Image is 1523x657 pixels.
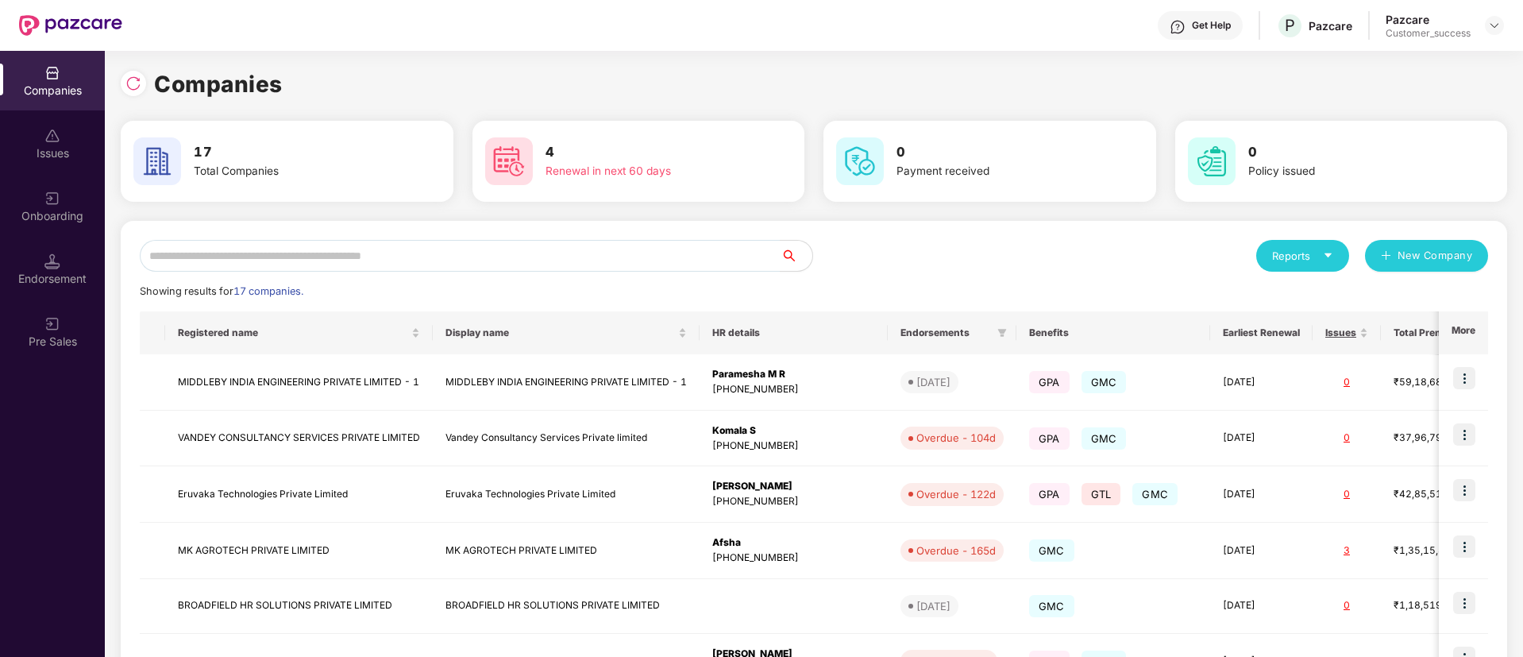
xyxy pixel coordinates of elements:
div: Policy issued [1248,163,1448,180]
span: 17 companies. [233,285,303,297]
span: GPA [1029,483,1070,505]
img: icon [1453,592,1475,614]
div: 0 [1325,375,1368,390]
div: [PHONE_NUMBER] [712,551,875,566]
h3: 0 [896,142,1097,163]
img: svg+xml;base64,PHN2ZyBpZD0iRHJvcGRvd24tMzJ4MzIiIHhtbG5zPSJodHRwOi8vd3d3LnczLm9yZy8yMDAwL3N2ZyIgd2... [1488,19,1501,32]
td: MIDDLEBY INDIA ENGINEERING PRIVATE LIMITED - 1 [433,354,700,411]
td: [DATE] [1210,523,1313,579]
td: Eruvaka Technologies Private Limited [165,466,433,523]
div: Pazcare [1309,18,1352,33]
div: 0 [1325,487,1368,502]
div: ₹1,35,15,875.76 [1394,543,1473,558]
img: icon [1453,367,1475,389]
span: caret-down [1323,250,1333,261]
span: GPA [1029,371,1070,393]
div: Get Help [1192,19,1231,32]
img: svg+xml;base64,PHN2ZyBpZD0iUmVsb2FkLTMyeDMyIiB4bWxucz0iaHR0cDovL3d3dy53My5vcmcvMjAwMC9zdmciIHdpZH... [125,75,141,91]
div: Total Companies [194,163,394,180]
div: 0 [1325,598,1368,613]
td: [DATE] [1210,354,1313,411]
div: Renewal in next 60 days [546,163,746,180]
h3: 4 [546,142,746,163]
span: Total Premium [1394,327,1461,339]
th: Benefits [1016,311,1210,354]
button: search [780,240,813,272]
td: BROADFIELD HR SOLUTIONS PRIVATE LIMITED [433,579,700,634]
span: New Company [1398,248,1473,264]
div: [PERSON_NAME] [712,479,875,494]
h1: Companies [154,67,283,102]
span: P [1285,16,1295,35]
div: [PHONE_NUMBER] [712,439,875,454]
div: ₹1,18,519.2 [1394,598,1473,613]
span: GMC [1082,371,1127,393]
th: Registered name [165,311,433,354]
img: svg+xml;base64,PHN2ZyB3aWR0aD0iMjAiIGhlaWdodD0iMjAiIHZpZXdCb3g9IjAgMCAyMCAyMCIgZmlsbD0ibm9uZSIgeG... [44,191,60,207]
span: GTL [1082,483,1121,505]
td: [DATE] [1210,411,1313,467]
div: Overdue - 165d [916,543,996,558]
td: [DATE] [1210,466,1313,523]
span: GMC [1029,539,1074,562]
div: [PHONE_NUMBER] [712,494,875,509]
img: icon [1453,423,1475,446]
div: Reports [1272,248,1333,264]
th: Total Premium [1381,311,1486,354]
div: Afsha [712,535,875,551]
img: New Pazcare Logo [19,15,122,36]
span: plus [1381,250,1391,263]
div: ₹42,85,519.76 [1394,487,1473,502]
td: [DATE] [1210,579,1313,634]
div: 0 [1325,431,1368,446]
span: Issues [1325,327,1356,339]
div: Payment received [896,163,1097,180]
div: ₹59,18,680.58 [1394,375,1473,390]
div: [DATE] [916,374,950,390]
div: Komala S [712,423,875,439]
h3: 0 [1248,142,1448,163]
div: Overdue - 122d [916,486,996,502]
img: svg+xml;base64,PHN2ZyB3aWR0aD0iMjAiIGhlaWdodD0iMjAiIHZpZXdCb3g9IjAgMCAyMCAyMCIgZmlsbD0ibm9uZSIgeG... [44,316,60,332]
img: svg+xml;base64,PHN2ZyBpZD0iQ29tcGFuaWVzIiB4bWxucz0iaHR0cDovL3d3dy53My5vcmcvMjAwMC9zdmciIHdpZHRoPS... [44,65,60,81]
img: icon [1453,479,1475,501]
td: BROADFIELD HR SOLUTIONS PRIVATE LIMITED [165,579,433,634]
td: MK AGROTECH PRIVATE LIMITED [433,523,700,579]
span: filter [997,328,1007,338]
span: GMC [1132,483,1178,505]
span: GMC [1029,595,1074,617]
span: Display name [445,327,675,339]
img: svg+xml;base64,PHN2ZyBpZD0iSGVscC0zMngzMiIgeG1sbnM9Imh0dHA6Ly93d3cudzMub3JnLzIwMDAvc3ZnIiB3aWR0aD... [1170,19,1186,35]
th: Issues [1313,311,1381,354]
div: Customer_success [1386,27,1471,40]
span: Endorsements [900,327,991,339]
img: icon [1453,535,1475,558]
div: Paramesha M R [712,367,875,382]
th: HR details [700,311,888,354]
button: plusNew Company [1365,240,1488,272]
img: svg+xml;base64,PHN2ZyB4bWxucz0iaHR0cDovL3d3dy53My5vcmcvMjAwMC9zdmciIHdpZHRoPSI2MCIgaGVpZ2h0PSI2MC... [1188,137,1236,185]
span: GPA [1029,427,1070,450]
div: ₹37,96,798.68 [1394,431,1473,446]
td: MIDDLEBY INDIA ENGINEERING PRIVATE LIMITED - 1 [165,354,433,411]
td: MK AGROTECH PRIVATE LIMITED [165,523,433,579]
th: Earliest Renewal [1210,311,1313,354]
span: GMC [1082,427,1127,450]
div: Overdue - 104d [916,430,996,446]
img: svg+xml;base64,PHN2ZyB3aWR0aD0iMTQuNSIgaGVpZ2h0PSIxNC41IiB2aWV3Qm94PSIwIDAgMTYgMTYiIGZpbGw9Im5vbm... [44,253,60,269]
span: filter [994,323,1010,342]
h3: 17 [194,142,394,163]
span: Showing results for [140,285,303,297]
th: More [1439,311,1488,354]
div: [DATE] [916,598,950,614]
span: search [780,249,812,262]
td: VANDEY CONSULTANCY SERVICES PRIVATE LIMITED [165,411,433,467]
img: svg+xml;base64,PHN2ZyB4bWxucz0iaHR0cDovL3d3dy53My5vcmcvMjAwMC9zdmciIHdpZHRoPSI2MCIgaGVpZ2h0PSI2MC... [133,137,181,185]
img: svg+xml;base64,PHN2ZyB4bWxucz0iaHR0cDovL3d3dy53My5vcmcvMjAwMC9zdmciIHdpZHRoPSI2MCIgaGVpZ2h0PSI2MC... [485,137,533,185]
td: Eruvaka Technologies Private Limited [433,466,700,523]
div: 3 [1325,543,1368,558]
img: svg+xml;base64,PHN2ZyB4bWxucz0iaHR0cDovL3d3dy53My5vcmcvMjAwMC9zdmciIHdpZHRoPSI2MCIgaGVpZ2h0PSI2MC... [836,137,884,185]
div: [PHONE_NUMBER] [712,382,875,397]
span: Registered name [178,327,408,339]
div: Pazcare [1386,12,1471,27]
